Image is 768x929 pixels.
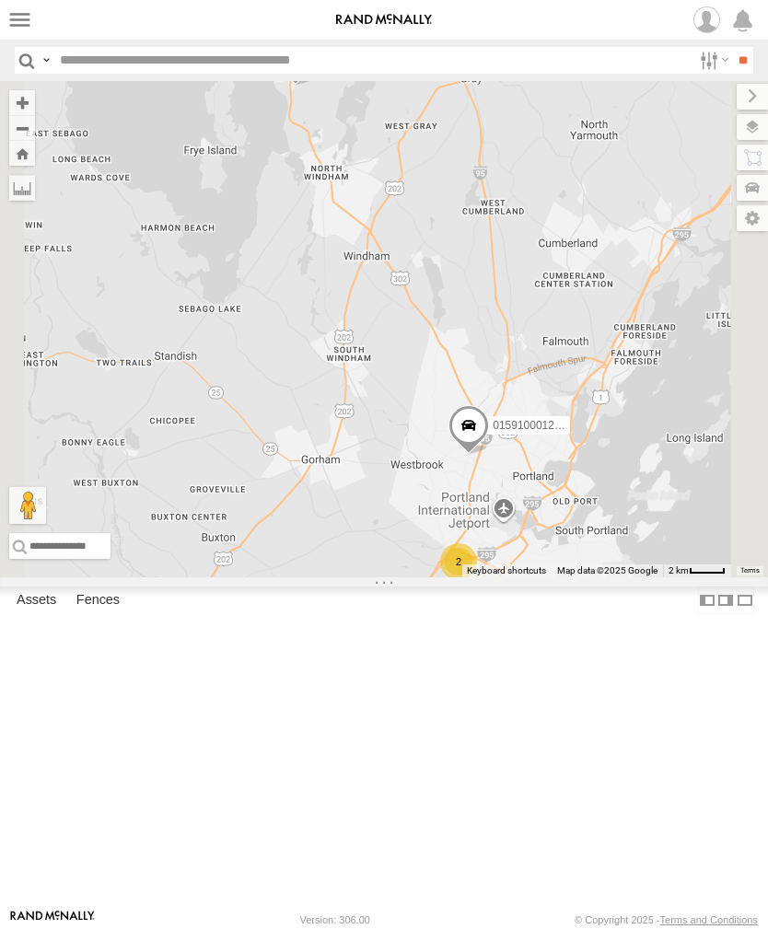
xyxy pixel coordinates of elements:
[737,205,768,231] label: Map Settings
[716,586,735,613] label: Dock Summary Table to the Right
[736,586,754,613] label: Hide Summary Table
[698,586,716,613] label: Dock Summary Table to the Left
[9,487,46,524] button: Drag Pegman onto the map to open Street View
[467,564,546,577] button: Keyboard shortcuts
[692,47,732,74] label: Search Filter Options
[663,564,731,577] button: Map Scale: 2 km per 36 pixels
[67,587,129,613] label: Fences
[9,141,35,166] button: Zoom Home
[9,115,35,141] button: Zoom out
[557,565,657,575] span: Map data ©2025 Google
[300,914,370,925] div: Version: 306.00
[660,914,758,925] a: Terms and Conditions
[7,587,65,613] label: Assets
[39,47,53,74] label: Search Query
[9,175,35,201] label: Measure
[440,543,477,580] div: 2
[10,911,95,929] a: Visit our Website
[336,14,432,27] img: rand-logo.svg
[575,914,758,925] div: © Copyright 2025 -
[493,419,585,432] span: 015910001226144
[669,565,689,575] span: 2 km
[9,90,35,115] button: Zoom in
[740,567,760,575] a: Terms (opens in new tab)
